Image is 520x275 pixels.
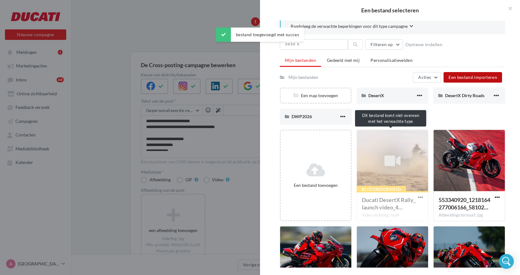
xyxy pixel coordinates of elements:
span: DesertX [368,93,384,98]
h2: Een bestand selecteren [270,7,510,13]
button: Een bestand importeren [444,72,502,83]
div: Open Intercom Messenger [499,254,514,269]
button: Opnieuw instellen [403,41,445,48]
div: Dit bestand komt niet overeen met het verwachte type [355,110,426,127]
div: Mijn bestanden [288,74,318,80]
span: Mijn bestanden [285,58,316,63]
div: Een bestand toevoegen [283,182,348,188]
span: DesertX Dirty Roads [445,93,484,98]
div: Een map toevoegen [281,92,351,99]
span: Raadpleeg de verwachte beperkingen voor dit type campagne [291,23,408,29]
span: Acties [418,75,431,80]
span: Gedeeld met mij [327,58,360,63]
div: Afbeeldingsformaat: jpg [439,213,500,218]
span: Een bestand importeren [448,75,497,80]
span: 553340920_1218164277006166_5810204074597735830_n (1) [439,196,490,211]
span: Personalisatievelden [370,58,413,63]
button: Acties [413,72,441,83]
span: DWP2026 [292,114,312,119]
button: Filteren op [365,39,403,50]
button: Raadpleeg de verwachte beperkingen voor dit type campagne [291,23,413,31]
div: bestand toegevoegd met succes [216,28,304,42]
